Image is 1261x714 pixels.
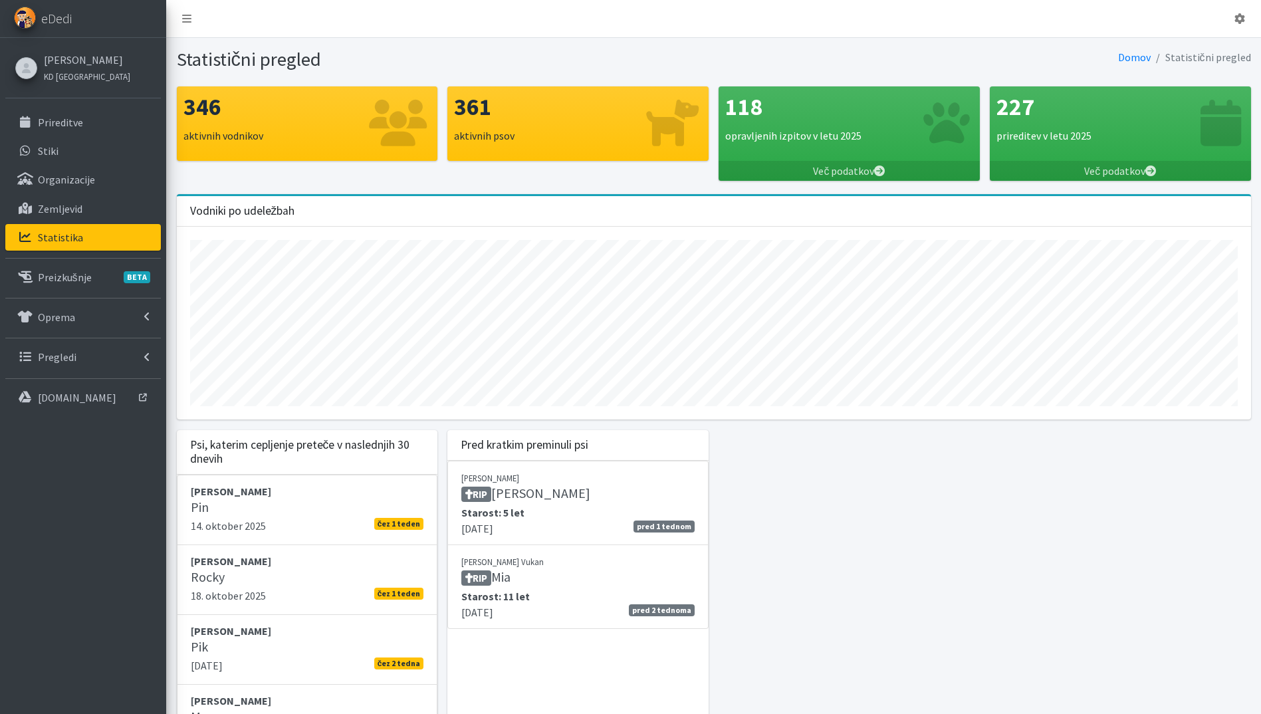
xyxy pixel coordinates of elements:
[5,109,161,136] a: Prireditve
[5,195,161,222] a: Zemljevid
[191,694,271,707] strong: [PERSON_NAME]
[44,71,130,82] small: KD [GEOGRAPHIC_DATA]
[191,588,424,604] p: 18. oktober 2025
[461,604,493,620] span: [DATE]
[38,310,75,324] p: Oprema
[5,344,161,370] a: Pregledi
[629,604,695,616] span: pred 2 tednoma
[461,590,530,603] span: Starost: 11 let
[1118,51,1151,64] a: Domov
[5,166,161,193] a: Organizacije
[454,128,702,144] p: aktivnih psov
[38,391,116,404] p: [DOMAIN_NAME]
[177,475,438,545] a: [PERSON_NAME] Pin 14. oktober 2025čez 1 teden
[183,93,431,121] h3: 346
[454,93,702,121] h3: 361
[374,518,423,530] span: čez 1 teden
[447,461,709,545] a: [PERSON_NAME] RIP[PERSON_NAME] Starost: 5 let [DATE] pred 1 tednom
[183,128,431,144] p: aktivnih vodnikov
[190,438,425,466] h3: Psi, katerim cepljenje preteče v naslednjih 30 dnevih
[38,271,92,284] p: Preizkušnje
[41,9,72,29] span: eDedi
[447,545,709,629] a: [PERSON_NAME] Vukan RIPMia Starost: 11 let [DATE] pred 2 tednoma
[5,384,161,411] a: [DOMAIN_NAME]
[461,473,519,483] small: [PERSON_NAME]
[177,545,438,615] a: [PERSON_NAME] Rocky 18. oktober 2025čez 1 teden
[191,554,271,568] strong: [PERSON_NAME]
[5,224,161,251] a: Statistika
[124,271,150,283] span: BETA
[461,438,588,452] h3: Pred kratkim preminuli psi
[5,264,161,291] a: PreizkušnjeBETA
[1151,48,1251,67] li: Statistični pregled
[461,521,493,536] span: [DATE]
[374,657,423,669] span: čez 2 tedna
[191,624,271,638] strong: [PERSON_NAME]
[191,518,424,534] p: 14. oktober 2025
[191,485,271,498] strong: [PERSON_NAME]
[191,657,424,673] p: [DATE]
[191,569,225,585] h5: Rocky
[996,128,1244,144] p: prireditev v letu 2025
[191,499,209,515] h5: Pin
[38,173,95,186] p: Organizacije
[461,485,590,502] h5: [PERSON_NAME]
[191,639,208,655] h5: Pik
[14,7,36,29] img: eDedi
[190,204,295,218] h3: Vodniki po udeležbah
[38,116,83,129] p: Prireditve
[38,231,83,244] p: Statistika
[996,93,1244,121] h3: 227
[5,304,161,330] a: Oprema
[177,615,438,685] a: [PERSON_NAME] Pik [DATE]čez 2 tedna
[633,521,695,533] span: pred 1 tednom
[461,506,524,519] span: Starost: 5 let
[38,350,76,364] p: Pregledi
[44,52,130,68] a: [PERSON_NAME]
[461,487,491,502] span: RIP
[461,570,491,586] span: RIP
[461,556,544,567] small: [PERSON_NAME] Vukan
[719,161,980,181] a: Več podatkov
[725,128,973,144] p: opravljenih izpitov v letu 2025
[38,144,58,158] p: Stiki
[461,569,511,586] h5: Mia
[725,93,973,121] h3: 118
[990,161,1251,181] a: Več podatkov
[374,588,423,600] span: čez 1 teden
[44,68,130,84] a: KD [GEOGRAPHIC_DATA]
[38,202,82,215] p: Zemljevid
[5,138,161,164] a: Stiki
[177,48,709,71] h1: Statistični pregled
